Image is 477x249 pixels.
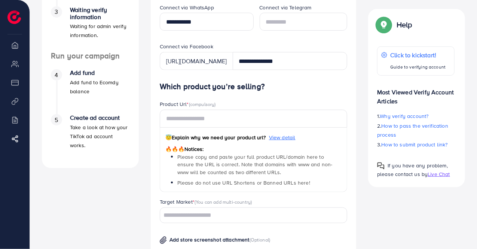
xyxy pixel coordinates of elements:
span: Notices: [165,145,204,153]
p: 2. [377,121,455,139]
p: 1. [377,112,455,121]
span: (compulsory) [189,101,216,107]
span: 3 [55,7,58,16]
span: Please copy and paste your full product URL/domain here to ensure the URL is correct. Note that d... [177,153,333,176]
div: Search for option [160,207,348,223]
p: Waiting for admin verify information. [70,22,130,40]
li: Create ad account [42,114,139,159]
iframe: Chat [445,215,471,243]
span: View detail [269,134,296,141]
label: Connect via Facebook [160,43,213,50]
span: Please do not use URL Shortens or Banned URLs here! [177,179,310,186]
p: Click to kickstart! [390,51,446,60]
label: Connect via Telegram [260,4,312,11]
p: Add fund to Ecomdy balance [70,78,130,96]
h4: Create ad account [70,114,130,121]
h4: Add fund [70,69,130,76]
span: 4 [55,71,58,79]
span: Explain why we need your product url? [165,134,266,141]
p: Most Viewed Verify Account Articles [377,82,455,106]
p: Guide to verifying account [390,63,446,72]
p: 3. [377,140,455,149]
span: Why verify account? [380,112,429,120]
li: Waiting verify information [42,6,139,51]
label: Connect via WhatsApp [160,4,214,11]
span: If you have any problem, please contact us by [377,162,448,178]
img: Popup guide [377,162,385,170]
div: [URL][DOMAIN_NAME] [160,52,233,70]
h4: Which product you’re selling? [160,82,348,91]
span: Add store screenshot attachment [169,236,250,243]
span: 😇 [165,134,172,141]
h4: Waiting verify information [70,6,130,21]
span: (Optional) [250,236,270,243]
p: Help [397,20,412,29]
span: (You can add multi-country) [195,198,252,205]
span: Live Chat [428,170,450,178]
span: How to submit product link? [382,141,448,148]
span: 🔥🔥🔥 [165,145,184,153]
input: Search for option [161,210,338,221]
label: Target Market [160,198,252,206]
span: How to pass the verification process [377,122,448,139]
p: Take a look at how your TikTok ad account works. [70,123,130,150]
img: logo [7,10,21,24]
label: Product Url [160,100,216,108]
span: 5 [55,116,58,124]
img: Popup guide [377,18,391,31]
img: img [160,236,167,244]
li: Add fund [42,69,139,114]
h4: Run your campaign [42,51,139,61]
